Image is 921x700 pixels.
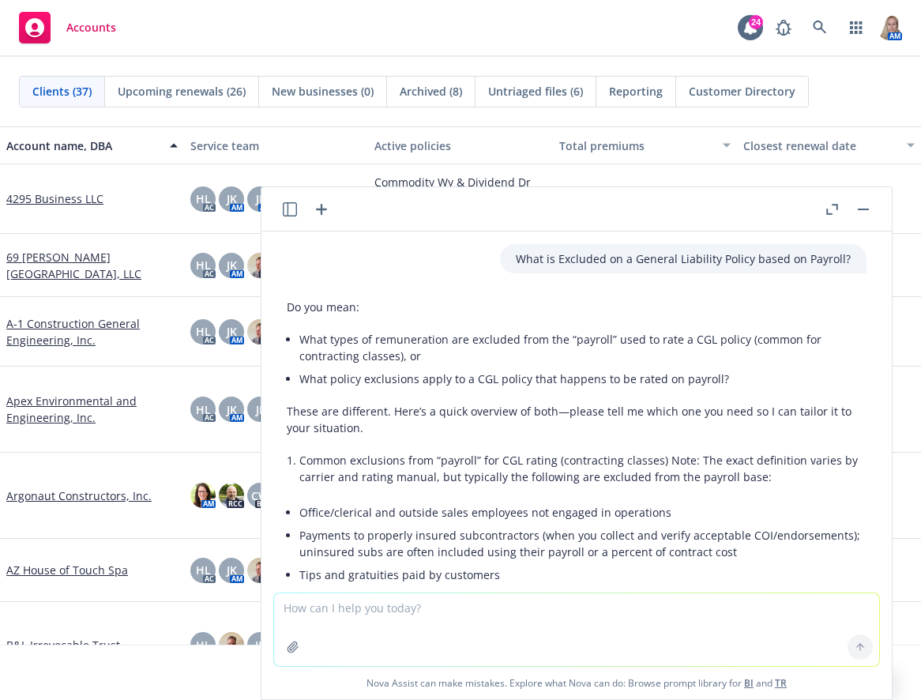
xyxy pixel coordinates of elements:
[196,257,211,273] span: HL
[6,315,178,348] a: A-1 Construction General Engineering, Inc.
[744,676,754,690] a: BI
[227,190,237,207] span: JK
[768,12,799,43] a: Report a Bug
[6,249,178,282] a: 69 [PERSON_NAME][GEOGRAPHIC_DATA], LLC
[118,83,246,100] span: Upcoming renewals (26)
[400,83,462,100] span: Archived (8)
[256,190,265,207] span: JF
[196,323,211,340] span: HL
[368,126,552,164] button: Active policies
[268,667,885,699] span: Nova Assist can make mistakes. Explore what Nova can do: Browse prompt library for and
[247,319,273,344] img: photo
[272,83,374,100] span: New businesses (0)
[804,12,836,43] a: Search
[219,483,244,508] img: photo
[299,501,866,524] li: Office/clerical and outside sales employees not engaged in operations
[66,21,116,34] span: Accounts
[227,257,237,273] span: JK
[299,586,866,609] li: Severance pay
[374,137,546,154] div: Active policies
[6,562,128,578] a: AZ House of Touch Spa
[516,250,851,267] p: What is Excluded on a General Liability Policy based on Payroll?
[374,174,546,190] a: Commodity Wy & Dividend Dr
[247,558,273,583] img: photo
[299,524,866,563] li: Payments to properly insured subcontractors (when you collect and verify acceptable COI/endorseme...
[6,393,178,426] a: Apex Environmental and Engineering, Inc.
[32,83,92,100] span: Clients (37)
[299,367,866,390] li: What policy exclusions apply to a CGL policy that happens to be rated on payroll?
[13,6,122,50] a: Accounts
[749,15,763,29] div: 24
[184,126,368,164] button: Service team
[256,401,265,418] span: JF
[840,12,872,43] a: Switch app
[196,562,211,578] span: HL
[227,401,237,418] span: JK
[255,637,265,653] span: JK
[287,403,866,436] p: These are different. Here’s a quick overview of both—please tell me which one you need so I can t...
[553,126,737,164] button: Total premiums
[877,15,902,40] img: photo
[196,637,211,653] span: HL
[247,253,273,278] img: photo
[737,126,921,164] button: Closest renewal date
[609,83,663,100] span: Reporting
[196,401,211,418] span: HL
[6,137,160,154] div: Account name, DBA
[227,562,237,578] span: JK
[743,137,897,154] div: Closest renewal date
[775,676,787,690] a: TR
[190,137,362,154] div: Service team
[287,299,866,315] p: Do you mean:
[299,328,866,367] li: What types of remuneration are excluded from the “payroll” used to rate a CGL policy (common for ...
[251,487,269,504] span: CW
[190,483,216,508] img: photo
[488,83,583,100] span: Untriaged files (6)
[219,632,244,657] img: photo
[196,190,211,207] span: HL
[6,487,152,504] a: Argonaut Constructors, Inc.
[559,137,713,154] div: Total premiums
[299,563,866,586] li: Tips and gratuities paid by customers
[299,449,866,488] li: Common exclusions from “payroll” for CGL rating (contracting classes) Note: The exact definition ...
[227,323,237,340] span: JK
[689,83,795,100] span: Customer Directory
[6,190,103,207] a: 4295 Business LLC
[6,637,120,653] a: B&L Irrevocable Trust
